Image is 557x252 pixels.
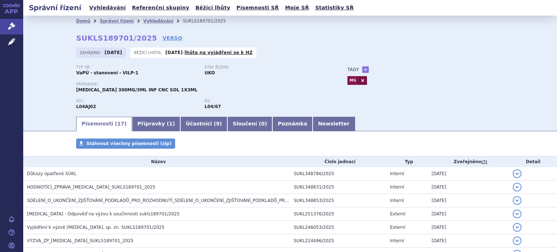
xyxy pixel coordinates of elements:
p: Stav řízení: [205,65,326,70]
a: Statistiky SŘ [313,3,356,13]
a: Poznámka [272,117,313,131]
span: 0 [261,121,265,127]
li: SUKLS189701/2025 [183,16,235,26]
td: [DATE] [428,221,509,234]
strong: ravulizumab [205,104,221,109]
td: SUKL348853/2025 [290,194,387,207]
p: ATC: [76,99,197,103]
a: Správní řízení [100,18,134,24]
th: Detail [509,156,557,167]
span: [MEDICAL_DATA] 300MG/3ML INF CNC SOL 1X3ML [76,87,198,92]
a: lhůta na vyjádření se k HZ [185,50,253,55]
td: SUKL224496/2025 [290,234,387,248]
a: Sloučení (0) [227,117,272,131]
abbr: (?) [481,160,487,165]
td: [DATE] [428,167,509,181]
button: detail [513,169,521,178]
span: 17 [117,121,124,127]
a: Stáhnout všechny písemnosti (zip) [76,139,175,149]
th: Číslo jednací [290,156,387,167]
span: Interní [390,171,404,176]
h3: Tagy [347,65,359,74]
button: detail [513,183,521,191]
span: Interní [390,198,404,203]
span: 9 [216,121,220,127]
strong: VaPÚ - stanovení - VILP-1 [76,70,139,75]
button: detail [513,236,521,245]
td: SUKL246053/2025 [290,221,387,234]
p: Typ SŘ: [76,65,197,70]
a: Písemnosti (17) [76,117,132,131]
td: SUKL348831/2025 [290,181,387,194]
p: Přípravek: [76,82,333,87]
td: [DATE] [428,181,509,194]
a: Běžící lhůty [193,3,232,13]
span: ULTOMIRIS - Odpověď na výzvu k součinnosti sukls189701/2025 [27,211,180,216]
button: detail [513,210,521,218]
span: Externí [390,225,405,230]
strong: SUKLS189701/2025 [76,34,157,42]
td: [DATE] [428,207,509,221]
a: Domů [76,18,90,24]
th: Název [23,156,290,167]
span: Vyjádření k výzvě ULTOMIRIS, sp. zn. SUKLS189701/2025 [27,225,165,230]
strong: [DATE] [105,50,122,55]
td: SUKL251376/2025 [290,207,387,221]
span: Zahájeno: [80,50,103,55]
p: RS: [205,99,326,103]
span: Interní [390,185,404,190]
span: Důkazy opatřené SÚKL [27,171,77,176]
a: Přípravky (1) [132,117,180,131]
button: detail [513,223,521,232]
strong: [DATE] [165,50,183,55]
strong: UKO [205,70,215,75]
a: Referenční skupiny [130,3,191,13]
td: [DATE] [428,194,509,207]
span: Stáhnout všechny písemnosti (zip) [86,141,172,146]
button: detail [513,196,521,205]
a: Vyhledávání [143,18,173,24]
a: Moje SŘ [283,3,311,13]
a: VERSO [162,34,182,42]
p: - [165,50,253,55]
th: Typ [387,156,428,167]
td: [DATE] [428,234,509,248]
a: Newsletter [313,117,355,131]
a: Vyhledávání [87,3,128,13]
a: + [362,66,369,73]
span: 1 [169,121,173,127]
span: Běžící lhůta: [134,50,164,55]
span: SDĚLENÍ_O_UKONČENÍ_ZJIŠŤOVÁNÍ_PODKLADŮ_PRO_ROZHODNUTÍ_SDĚLENÍ_O_UKONČENÍ_ZJIŠŤOVÁNÍ_PODKLADŮ_PRO_ROZ [27,198,300,203]
h2: Správní řízení [23,3,87,13]
span: Interní [390,238,404,243]
span: Externí [390,211,405,216]
a: Písemnosti SŘ [234,3,281,13]
th: Zveřejněno [428,156,509,167]
span: VÝZVA_ZP_ULTOMIRIS_SUKLS189701_2025 [27,238,133,243]
a: MG [347,76,358,85]
span: HODNOTÍCÍ_ZPRÁVA_ULTOMIRIS_SUKLS189701_2025 [27,185,156,190]
td: SUKL348786/2025 [290,167,387,181]
strong: RAVULIZUMAB [76,104,96,109]
a: Účastníci (9) [180,117,227,131]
